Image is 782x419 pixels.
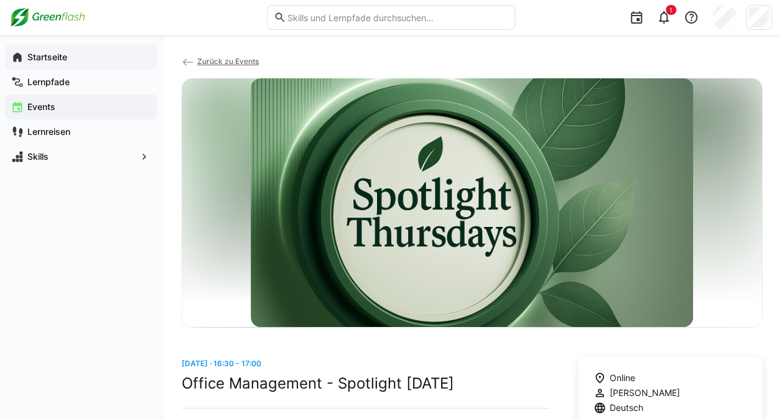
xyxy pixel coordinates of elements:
a: Zurück zu Events [182,57,259,66]
span: [DATE] · 16:30 - 17:00 [182,359,261,368]
span: 1 [669,6,673,14]
span: Online [610,372,635,384]
h2: Office Management - Spotlight [DATE] [182,374,549,393]
input: Skills und Lernpfade durchsuchen… [286,12,508,23]
span: [PERSON_NAME] [610,387,680,399]
span: Zurück zu Events [197,57,259,66]
span: Deutsch [610,402,643,414]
